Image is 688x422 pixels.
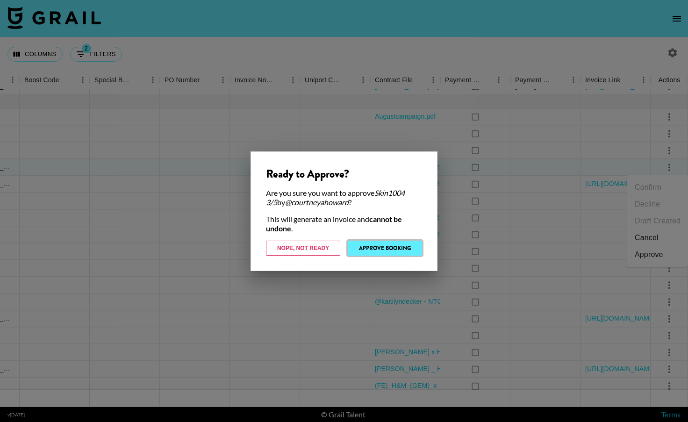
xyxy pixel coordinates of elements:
em: Skin1004 3/5 [266,188,405,207]
strong: cannot be undone [266,215,402,233]
div: This will generate an invoice and . [266,215,422,233]
button: Approve Booking [348,241,422,256]
button: Nope, Not Ready [266,241,340,256]
div: Are you sure you want to approve by ? [266,188,422,207]
div: Ready to Approve? [266,167,422,181]
em: @ courtneyahoward [285,198,349,207]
